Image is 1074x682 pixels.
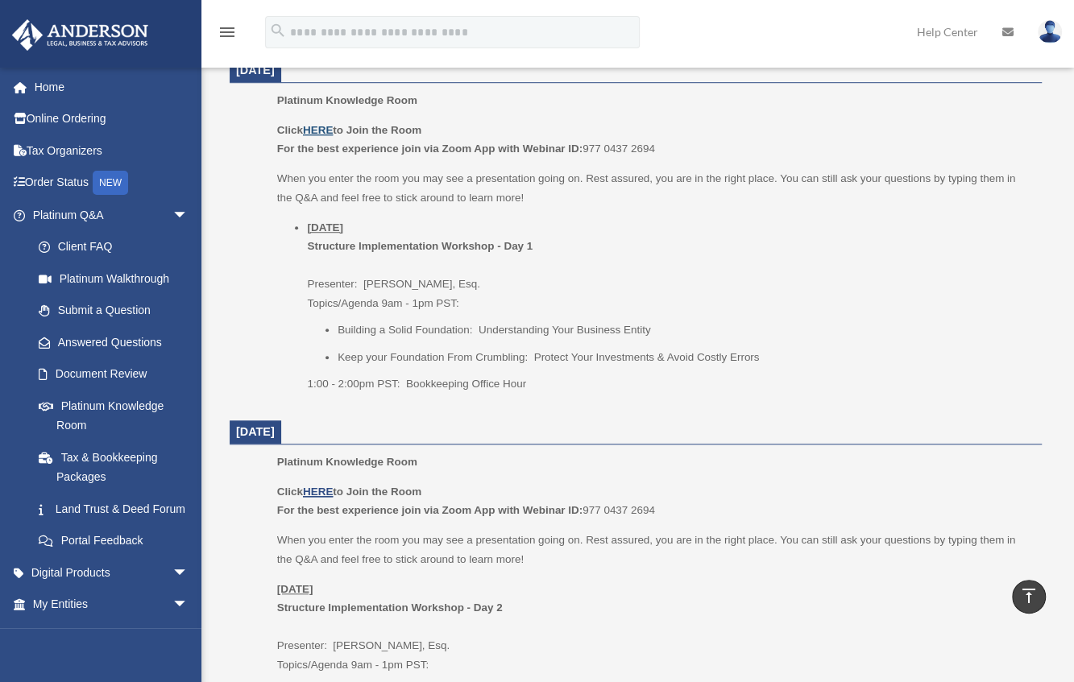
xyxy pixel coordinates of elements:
[277,121,1030,159] p: 977 0437 2694
[1012,580,1046,614] a: vertical_align_top
[303,486,333,498] a: HERE
[303,124,333,136] a: HERE
[338,348,1030,367] li: Keep your Foundation From Crumbling: Protect Your Investments & Avoid Costly Errors
[23,295,213,327] a: Submit a Question
[23,231,213,263] a: Client FAQ
[11,134,213,167] a: Tax Organizers
[277,482,1030,520] p: 977 0437 2694
[11,103,213,135] a: Online Ordering
[172,556,205,589] span: arrow_drop_down
[23,358,213,391] a: Document Review
[23,525,213,557] a: Portal Feedback
[307,374,1030,394] p: 1:00 - 2:00pm PST: Bookkeeping Office Hour
[11,589,213,621] a: My Entitiesarrow_drop_down
[218,23,237,42] i: menu
[307,240,533,252] b: Structure Implementation Workshop - Day 1
[7,19,153,51] img: Anderson Advisors Platinum Portal
[277,124,421,136] b: Click to Join the Room
[11,620,213,652] a: My Anderson Teamarrow_drop_down
[1019,586,1039,606] i: vertical_align_top
[307,218,1030,394] li: Presenter: [PERSON_NAME], Esq. Topics/Agenda 9am - 1pm PST:
[338,320,1030,340] li: Building a Solid Foundation: Understanding Your Business Entity
[277,601,503,614] b: Structure Implementation Workshop - Day 2
[23,493,213,525] a: Land Trust & Deed Forum
[277,94,417,106] span: Platinum Knowledge Room
[307,221,343,234] u: [DATE]
[269,22,287,39] i: search
[1038,20,1062,43] img: User Pic
[11,71,213,103] a: Home
[11,167,213,200] a: Order StatusNEW
[277,531,1030,568] p: When you enter the room you may see a presentation going on. Rest assured, you are in the right p...
[93,171,128,195] div: NEW
[172,589,205,622] span: arrow_drop_down
[172,199,205,232] span: arrow_drop_down
[172,620,205,653] span: arrow_drop_down
[277,486,421,498] b: Click to Join the Room
[11,199,213,231] a: Platinum Q&Aarrow_drop_down
[236,425,275,438] span: [DATE]
[218,28,237,42] a: menu
[23,326,213,358] a: Answered Questions
[277,169,1030,207] p: When you enter the room you may see a presentation going on. Rest assured, you are in the right p...
[277,456,417,468] span: Platinum Knowledge Room
[23,390,205,441] a: Platinum Knowledge Room
[11,556,213,589] a: Digital Productsarrow_drop_down
[277,143,583,155] b: For the best experience join via Zoom App with Webinar ID:
[277,580,1030,675] p: Presenter: [PERSON_NAME], Esq. Topics/Agenda 9am - 1pm PST:
[23,441,213,493] a: Tax & Bookkeeping Packages
[236,64,275,76] span: [DATE]
[277,583,313,595] u: [DATE]
[23,262,213,295] a: Platinum Walkthrough
[277,504,583,516] b: For the best experience join via Zoom App with Webinar ID:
